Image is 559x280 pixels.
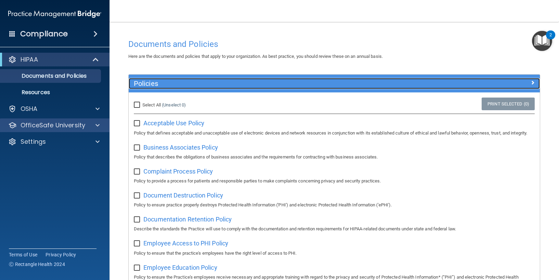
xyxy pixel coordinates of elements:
[128,54,383,59] span: Here are the documents and policies that apply to your organization. As best practice, you should...
[46,251,76,258] a: Privacy Policy
[4,89,98,96] p: Resources
[143,119,204,127] span: Acceptable Use Policy
[8,55,99,64] a: HIPAA
[134,201,535,209] p: Policy to ensure practice properly destroys Protected Health Information ('PHI') and electronic P...
[441,231,551,259] iframe: Drift Widget Chat Controller
[8,7,101,21] img: PMB logo
[8,121,100,129] a: OfficeSafe University
[8,138,100,146] a: Settings
[21,138,46,146] p: Settings
[532,31,552,51] button: Open Resource Center, 2 new notifications
[142,102,161,107] span: Select All
[143,216,232,223] span: Documentation Retention Policy
[134,80,432,87] h5: Policies
[134,153,535,161] p: Policy that describes the obligations of business associates and the requirements for contracting...
[8,105,100,113] a: OSHA
[143,192,223,199] span: Document Destruction Policy
[134,177,535,185] p: Policy to provide a process for patients and responsible parties to make complaints concerning pr...
[128,40,540,49] h4: Documents and Policies
[134,225,535,233] p: Describe the standards the Practice will use to comply with the documentation and retention requi...
[21,55,38,64] p: HIPAA
[9,261,65,268] span: Ⓒ Rectangle Health 2024
[4,73,98,79] p: Documents and Policies
[134,78,535,89] a: Policies
[143,144,218,151] span: Business Associates Policy
[143,168,213,175] span: Complaint Process Policy
[9,251,37,258] a: Terms of Use
[162,102,186,107] a: (Unselect 0)
[134,102,142,108] input: Select All (Unselect 0)
[21,121,85,129] p: OfficeSafe University
[143,264,217,271] span: Employee Education Policy
[134,249,535,257] p: Policy to ensure that the practice's employees have the right level of access to PHI.
[21,105,38,113] p: OSHA
[549,35,552,44] div: 2
[143,240,228,247] span: Employee Access to PHI Policy
[20,29,68,39] h4: Compliance
[482,98,535,110] a: Print Selected (0)
[134,129,535,137] p: Policy that defines acceptable and unacceptable use of electronic devices and network resources i...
